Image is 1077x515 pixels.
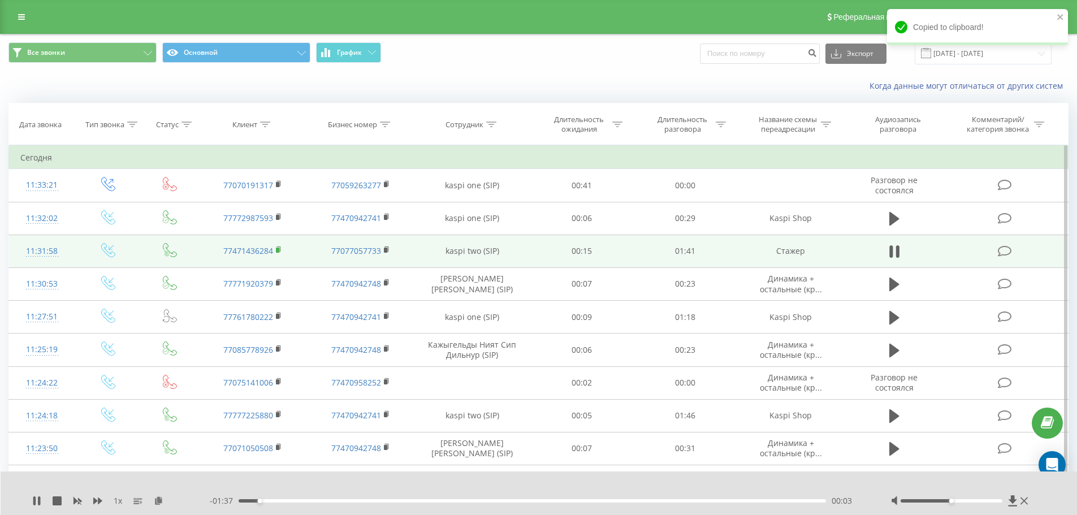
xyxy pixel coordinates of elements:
div: 11:23:00 [20,470,64,492]
td: 01:41 [634,235,737,267]
td: 00:02 [530,366,634,399]
span: График [337,49,362,57]
div: Название схемы переадресации [758,115,818,134]
td: kaspi one (SIP) [414,465,530,498]
a: 77470958252 [331,377,381,388]
div: Бизнес номер [328,120,377,129]
div: 11:30:53 [20,273,64,295]
a: 77761780222 [223,311,273,322]
td: kaspi two (SIP) [414,235,530,267]
td: Кажыгельды Ният Сип Дильнур (SIP) [414,334,530,366]
div: 11:33:21 [20,174,64,196]
input: Поиск по номеру [700,44,820,64]
a: 77470942741 [331,410,381,421]
div: 11:31:58 [20,240,64,262]
div: Тип звонка [85,120,124,129]
a: 77077057733 [331,245,381,256]
td: 01:46 [634,399,737,432]
a: 77470942741 [331,311,381,322]
td: 00:07 [530,432,634,465]
button: График [316,42,381,63]
button: close [1057,12,1065,23]
span: 00:03 [832,495,852,507]
a: Когда данные могут отличаться от других систем [870,80,1069,91]
td: 00:00 [634,169,737,202]
a: 77470942748 [331,278,381,289]
div: 11:24:22 [20,372,64,394]
div: Клиент [232,120,257,129]
div: Дата звонка [19,120,62,129]
span: Динамика + остальные (кр... [760,339,822,360]
td: 00:41 [530,169,634,202]
td: Сегодня [9,146,1069,169]
a: 77772987593 [223,213,273,223]
a: 77059263277 [331,180,381,191]
button: Все звонки [8,42,157,63]
td: 00:31 [634,432,737,465]
a: 77471436284 [223,245,273,256]
td: [PERSON_NAME] [PERSON_NAME] (SIP) [414,267,530,300]
div: Комментарий/категория звонка [965,115,1031,134]
div: Copied to clipboard! [887,9,1068,45]
button: Основной [162,42,310,63]
span: Динамика + остальные (кр... [760,273,822,294]
td: 00:07 [530,267,634,300]
a: 77470942741 [331,213,381,223]
div: Длительность ожидания [549,115,609,134]
span: Все звонки [27,48,65,57]
td: 00:29 [634,202,737,235]
span: Разговор не состоялся [871,175,918,196]
div: 11:27:51 [20,306,64,328]
a: 77070191317 [223,180,273,191]
span: Динамика + остальные (кр... [760,438,822,458]
td: Стажер [737,235,844,267]
div: Статус [156,120,179,129]
td: kaspi one (SIP) [414,301,530,334]
div: Accessibility label [949,499,954,503]
a: 77771920379 [223,278,273,289]
td: kaspi two (SIP) [414,399,530,432]
span: Реферальная программа [833,12,926,21]
span: 1 x [114,495,122,507]
td: [PERSON_NAME] [PERSON_NAME] (SIP) [414,432,530,465]
span: Разговор не состоялся [871,372,918,393]
td: 01:18 [634,301,737,334]
div: 11:24:18 [20,405,64,427]
button: Экспорт [825,44,886,64]
td: kaspi one (SIP) [414,202,530,235]
td: 00:23 [634,267,737,300]
div: 11:23:50 [20,438,64,460]
div: Accessibility label [257,499,262,503]
div: 11:32:02 [20,207,64,230]
a: 77071050508 [223,443,273,453]
a: 77470942748 [331,344,381,355]
td: 01:28 [634,465,737,498]
span: - 01:37 [210,495,239,507]
td: Kaspi Shop [737,202,844,235]
td: kaspi one (SIP) [414,169,530,202]
a: 77075141006 [223,377,273,388]
td: 00:15 [530,235,634,267]
td: 00:00 [634,366,737,399]
div: Длительность разговора [652,115,713,134]
a: 77470942748 [331,443,381,453]
td: Kaspi Shop [737,301,844,334]
div: Аудиозапись разговора [861,115,935,134]
span: Динамика + остальные (кр... [760,372,822,393]
td: Kaspi Shop [737,399,844,432]
div: 11:25:19 [20,339,64,361]
td: 00:06 [530,334,634,366]
div: Сотрудник [445,120,483,129]
a: 77085778926 [223,344,273,355]
td: 00:06 [530,465,634,498]
td: 00:05 [530,399,634,432]
a: 77777225880 [223,410,273,421]
td: 00:23 [634,334,737,366]
td: 00:06 [530,202,634,235]
td: 00:09 [530,301,634,334]
td: Kaspi Shop [737,465,844,498]
div: Open Intercom Messenger [1039,451,1066,478]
